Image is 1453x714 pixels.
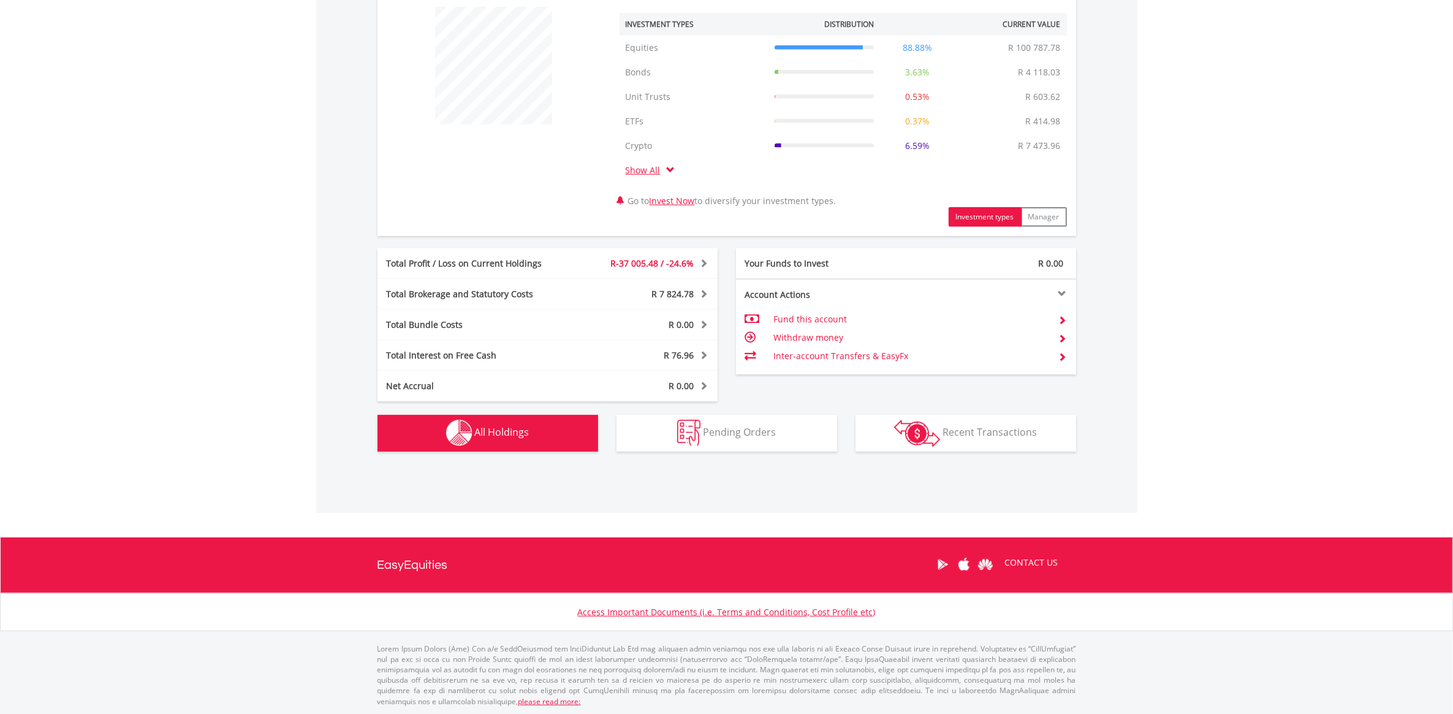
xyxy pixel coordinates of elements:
a: CONTACT US [996,545,1067,580]
div: Total Bundle Costs [377,319,576,331]
img: transactions-zar-wht.png [894,420,940,447]
button: Recent Transactions [855,415,1076,452]
span: R 7 824.78 [652,288,694,300]
img: pending_instructions-wht.png [677,420,700,446]
span: R 0.00 [1039,257,1064,269]
th: Investment Types [620,13,768,36]
span: R 0.00 [669,319,694,330]
td: ETFs [620,109,768,134]
td: R 4 118.03 [1012,60,1067,85]
td: R 100 787.78 [1003,36,1067,60]
td: R 414.98 [1020,109,1067,134]
span: Recent Transactions [943,425,1037,439]
a: Huawei [975,545,996,583]
span: R-37 005.48 / -24.6% [611,257,694,269]
span: All Holdings [475,425,529,439]
a: Invest Now [650,195,695,207]
span: R 76.96 [664,349,694,361]
span: Pending Orders [703,425,776,439]
td: 88.88% [880,36,955,60]
img: holdings-wht.png [446,420,472,446]
a: please read more: [518,696,581,707]
a: Access Important Documents (i.e. Terms and Conditions, Cost Profile etc) [578,606,876,618]
td: 0.53% [880,85,955,109]
a: EasyEquities [377,537,448,593]
div: Net Accrual [377,380,576,392]
div: Distribution [824,19,874,29]
p: Lorem Ipsum Dolors (Ame) Con a/e SeddOeiusmod tem InciDiduntut Lab Etd mag aliquaen admin veniamq... [377,644,1076,707]
a: Show All [626,164,667,176]
td: R 7 473.96 [1012,134,1067,158]
td: R 603.62 [1020,85,1067,109]
td: 0.37% [880,109,955,134]
button: Manager [1021,207,1067,227]
td: 6.59% [880,134,955,158]
a: Apple [954,545,975,583]
td: Crypto [620,134,768,158]
a: Google Play [932,545,954,583]
div: Total Profit / Loss on Current Holdings [377,257,576,270]
td: 3.63% [880,60,955,85]
div: Account Actions [736,289,906,301]
td: Fund this account [773,310,1049,329]
td: Withdraw money [773,329,1049,347]
button: Pending Orders [616,415,837,452]
button: All Holdings [377,415,598,452]
button: Investment types [949,207,1022,227]
span: R 0.00 [669,380,694,392]
th: Current Value [955,13,1067,36]
td: Equities [620,36,768,60]
div: Go to to diversify your investment types. [610,1,1076,227]
td: Bonds [620,60,768,85]
div: Total Interest on Free Cash [377,349,576,362]
div: Your Funds to Invest [736,257,906,270]
td: Inter-account Transfers & EasyFx [773,347,1049,365]
td: Unit Trusts [620,85,768,109]
div: Total Brokerage and Statutory Costs [377,288,576,300]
